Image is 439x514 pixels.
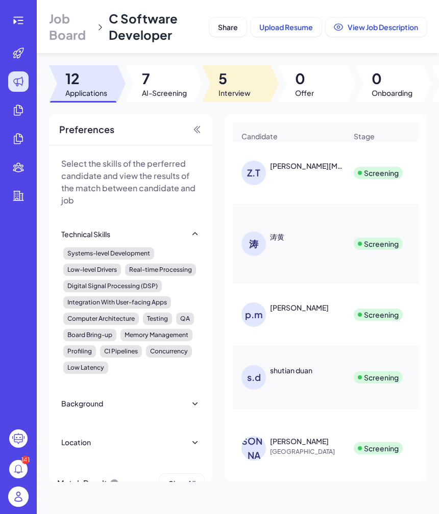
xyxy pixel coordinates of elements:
[218,69,251,88] span: 5
[142,69,187,88] span: 7
[61,229,110,239] div: Technical Skills
[168,479,196,488] span: Clear All
[21,456,30,464] div: 141
[270,365,312,375] div: shutian duan
[372,69,412,88] span: 0
[159,474,204,493] button: Clear All
[61,398,103,408] div: Background
[65,69,107,88] span: 12
[241,131,278,141] span: Candidate
[61,158,200,207] p: Select the skills of the perferred candidate and view the results of the match between candidate ...
[61,437,91,447] div: Location
[270,447,347,457] span: [GEOGRAPHIC_DATA]
[326,17,427,37] button: View Job Description
[354,131,375,141] span: Stage
[295,88,314,98] span: Offer
[241,161,266,185] div: Z.T
[241,232,266,256] div: 涛
[364,310,399,320] div: Screening
[57,474,119,493] div: Match Result
[146,345,192,357] div: Concurrency
[142,88,187,98] span: AI-Screening
[348,22,418,32] span: View Job Description
[100,345,142,357] div: CI Pipelines
[8,486,29,507] img: user_logo.png
[63,345,96,357] div: Profiling
[63,329,116,341] div: Board Bring-up
[259,22,313,32] span: Upload Resume
[59,122,114,137] span: Preferences
[241,436,266,460] div: [PERSON_NAME]
[372,88,412,98] span: Onboarding
[270,232,284,242] div: 涛黄
[65,88,107,98] span: Applications
[364,372,399,382] div: Screening
[270,436,329,446] div: 刘晓东
[125,264,196,276] div: Real-time Processing
[63,313,139,325] div: Computer Architecture
[63,264,121,276] div: Low-level Drivers
[63,280,162,292] div: Digital Signal Processing (DSP)
[270,161,346,171] div: Zhu Tao
[109,11,178,42] span: C Software Developer
[295,69,314,88] span: 0
[63,296,171,309] div: Integration With User-facing Apps
[176,313,194,325] div: QA
[63,362,108,374] div: Low Latency
[270,302,329,313] div: peter meng
[143,313,172,325] div: Testing
[63,247,154,260] div: Systems-level Development
[251,17,322,37] button: Upload Resume
[49,10,92,43] span: Job Board
[364,443,399,453] div: Screening
[241,302,266,327] div: p.m
[209,17,247,37] button: Share
[218,22,238,32] span: Share
[120,329,192,341] div: Memory Management
[218,88,251,98] span: Interview
[364,239,399,249] div: Screening
[241,365,266,390] div: s.d
[364,168,399,178] div: Screening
